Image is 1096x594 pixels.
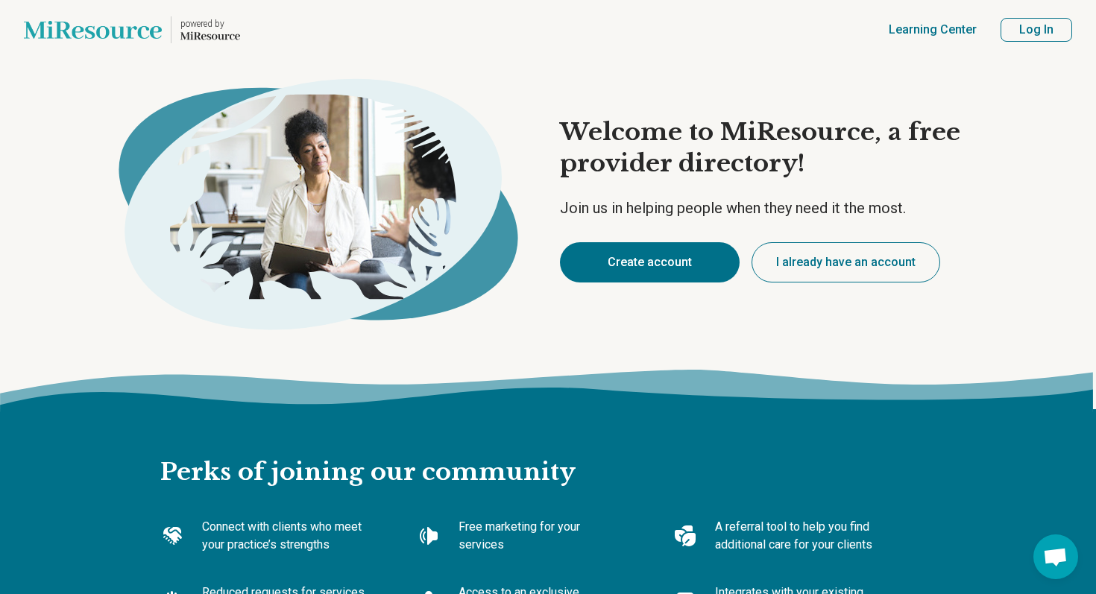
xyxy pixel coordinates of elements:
a: Home page [24,6,240,54]
p: Join us in helping people when they need it the most. [560,198,1001,218]
p: Free marketing for your services [459,518,626,554]
button: Log In [1001,18,1072,42]
p: powered by [180,18,240,30]
div: Open chat [1033,534,1078,579]
a: Learning Center [889,21,977,39]
p: Connect with clients who meet your practice’s strengths [202,518,369,554]
button: I already have an account [752,242,940,282]
h1: Welcome to MiResource, a free provider directory! [560,117,1001,179]
p: A referral tool to help you find additional care for your clients [715,518,882,554]
button: Create account [560,242,740,282]
h2: Perks of joining our community [160,409,936,488]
